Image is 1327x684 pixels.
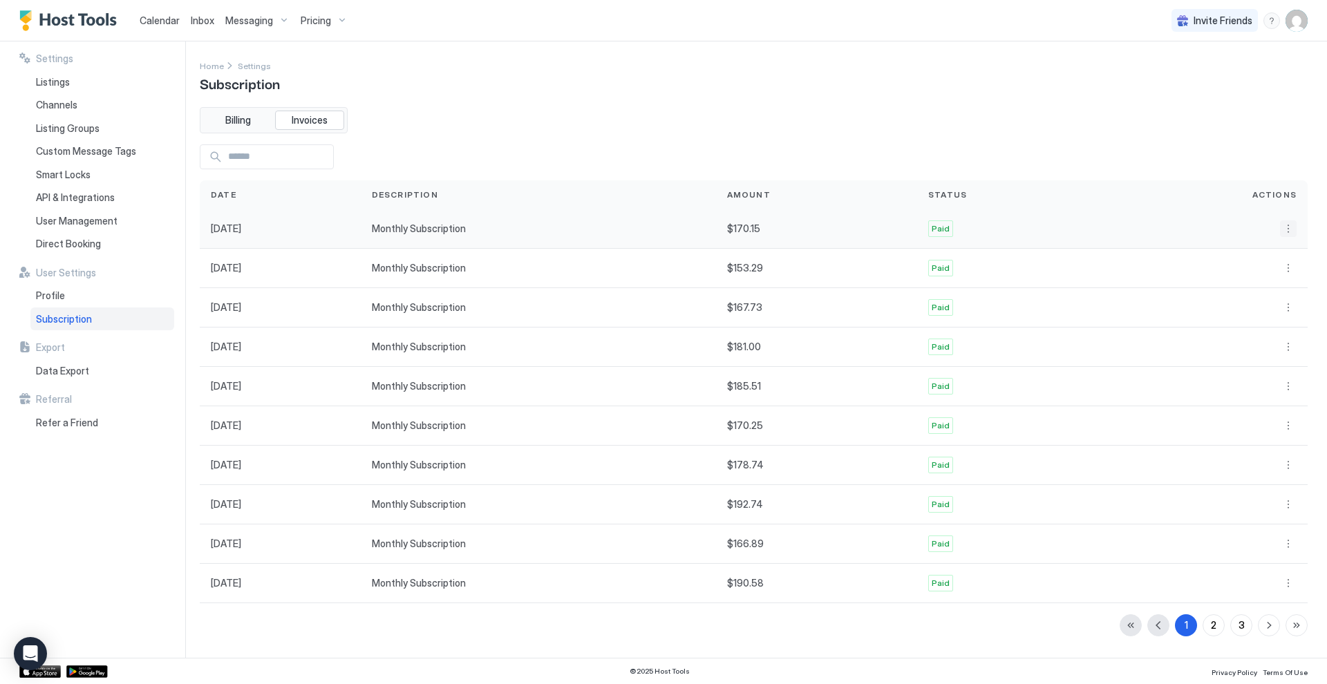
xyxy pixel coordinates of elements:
button: Billing [203,111,272,130]
span: Monthly Subscription [372,341,466,353]
button: 1 [1175,614,1197,636]
input: Input Field [223,145,333,169]
span: Paid [932,498,950,511]
button: 3 [1230,614,1252,636]
span: Paid [932,577,950,589]
div: 1 [1185,618,1188,632]
span: Smart Locks [36,169,91,181]
a: API & Integrations [30,186,174,209]
a: Subscription [30,307,174,331]
div: menu [1280,457,1297,473]
span: Paid [932,380,950,392]
span: User Settings [36,267,96,279]
a: Profile [30,284,174,307]
div: tab-group [200,107,348,133]
span: Status [928,189,967,201]
a: Refer a Friend [30,411,174,435]
div: menu [1280,260,1297,276]
span: User Management [36,215,117,227]
span: $170.15 [727,222,760,235]
button: Invoices [275,111,344,130]
a: Data Export [30,359,174,383]
span: [DATE] [211,459,241,471]
button: More options [1280,299,1297,316]
span: Monthly Subscription [372,459,466,471]
button: More options [1280,535,1297,552]
span: © 2025 Host Tools [630,667,690,676]
a: Listings [30,70,174,94]
span: Monthly Subscription [372,498,466,511]
button: More options [1280,457,1297,473]
a: Direct Booking [30,232,174,256]
a: Custom Message Tags [30,140,174,163]
span: Paid [932,419,950,432]
span: Export [36,341,65,354]
a: Listing Groups [30,117,174,140]
div: User profile [1286,10,1308,32]
a: Inbox [191,13,214,28]
a: Google Play Store [66,665,108,678]
span: Paid [932,301,950,314]
span: [DATE] [211,419,241,432]
span: Monthly Subscription [372,380,466,392]
div: menu [1263,12,1280,29]
span: Settings [36,53,73,65]
span: Invoices [292,114,328,126]
span: Monthly Subscription [372,222,466,235]
span: Calendar [140,15,180,26]
button: More options [1280,220,1297,237]
div: 3 [1239,618,1245,632]
span: API & Integrations [36,191,115,204]
div: 2 [1211,618,1216,632]
span: Custom Message Tags [36,145,136,158]
span: $170.25 [727,419,763,432]
a: User Management [30,209,174,233]
span: Messaging [225,15,273,27]
span: $178.74 [727,459,764,471]
a: App Store [19,665,61,678]
div: menu [1280,575,1297,591]
div: menu [1280,378,1297,395]
span: Refer a Friend [36,417,98,429]
a: Home [200,58,224,73]
span: Data Export [36,365,89,377]
span: $153.29 [727,262,763,274]
span: [DATE] [211,301,241,314]
span: Paid [932,459,950,471]
div: menu [1280,220,1297,237]
span: Subscription [200,73,280,93]
span: Paid [932,341,950,353]
span: Monthly Subscription [372,262,466,274]
span: Paid [932,262,950,274]
span: Date [211,189,236,201]
span: [DATE] [211,222,241,235]
span: Listing Groups [36,122,100,135]
span: Paid [932,538,950,550]
span: Monthly Subscription [372,301,466,314]
span: [DATE] [211,498,241,511]
span: Amount [727,189,771,201]
span: $192.74 [727,498,763,511]
a: Host Tools Logo [19,10,123,31]
span: $167.73 [727,301,762,314]
a: Channels [30,93,174,117]
button: More options [1280,378,1297,395]
span: Privacy Policy [1212,668,1257,676]
span: [DATE] [211,262,241,274]
span: Terms Of Use [1263,668,1308,676]
div: Open Intercom Messenger [14,637,47,670]
div: menu [1280,299,1297,316]
span: Billing [225,114,251,126]
span: Channels [36,99,77,111]
span: Profile [36,289,65,302]
button: More options [1280,575,1297,591]
span: Inbox [191,15,214,26]
div: menu [1280,496,1297,513]
span: Monthly Subscription [372,538,466,550]
a: Settings [238,58,271,73]
button: More options [1280,496,1297,513]
span: Subscription [36,313,92,325]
